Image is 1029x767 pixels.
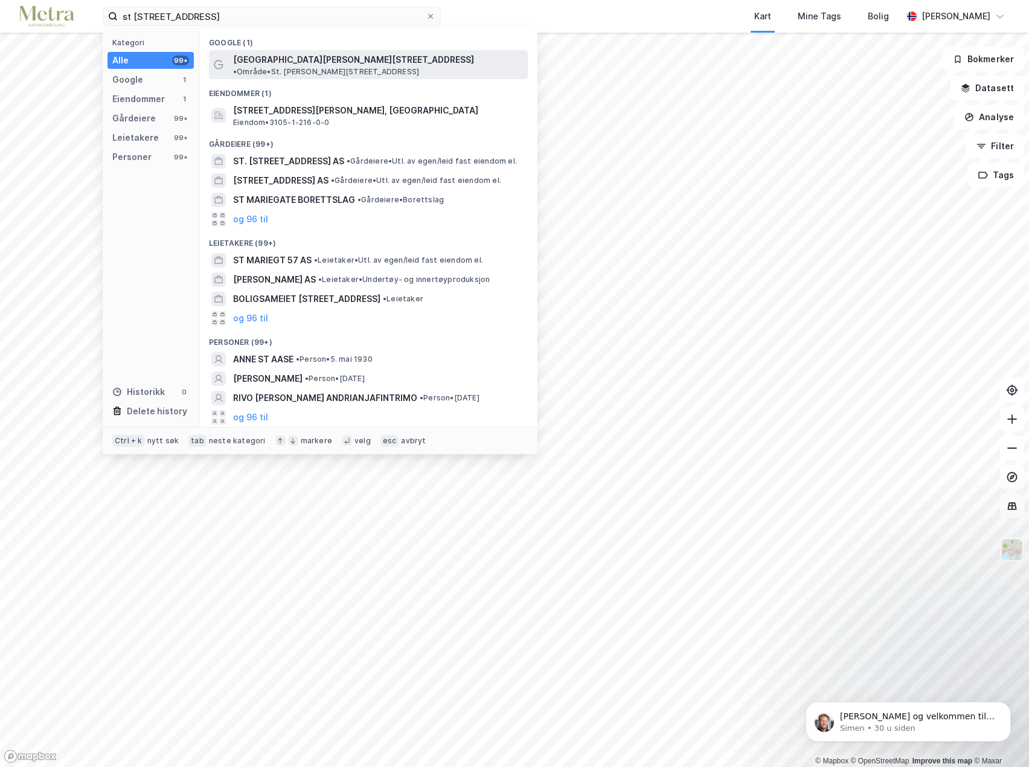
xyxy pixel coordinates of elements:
span: [PERSON_NAME] [233,371,303,386]
div: neste kategori [209,436,266,446]
div: Eiendommer [112,92,165,106]
div: 0 [179,387,189,397]
div: 99+ [172,152,189,162]
div: Leietakere (99+) [199,229,537,251]
a: Mapbox homepage [4,749,57,763]
div: Gårdeiere [112,111,156,126]
span: [PERSON_NAME] AS [233,272,316,287]
div: velg [354,436,371,446]
button: Filter [966,134,1024,158]
div: Gårdeiere (99+) [199,130,537,152]
button: og 96 til [233,212,268,226]
div: tab [188,435,207,447]
span: • [331,176,335,185]
div: Leietakere [112,130,159,145]
iframe: Intercom notifications melding [787,676,1029,761]
span: ST. [STREET_ADDRESS] AS [233,154,344,168]
div: Kategori [112,38,194,47]
span: Eiendom • 3105-1-216-0-0 [233,118,329,127]
button: Datasett [950,76,1024,100]
span: • [296,355,300,364]
input: Søk på adresse, matrikkel, gårdeiere, leietakere eller personer [118,7,426,25]
span: Leietaker • Utl. av egen/leid fast eiendom el. [314,255,483,265]
button: Tags [968,163,1024,187]
span: Gårdeiere • Utl. av egen/leid fast eiendom el. [331,176,501,185]
div: Historikk [112,385,165,399]
div: Google (1) [199,28,537,50]
div: Google [112,72,143,87]
div: Delete history [127,404,187,419]
span: [STREET_ADDRESS][PERSON_NAME], [GEOGRAPHIC_DATA] [233,103,523,118]
span: RIVO [PERSON_NAME] ANDRIANJAFINTRIMO [233,391,417,405]
div: esc [380,435,399,447]
span: ANNE ST AASE [233,352,293,367]
div: Personer (99+) [199,328,537,350]
div: avbryt [401,436,426,446]
div: Alle [112,53,129,68]
button: og 96 til [233,410,268,425]
span: • [383,294,386,303]
span: • [314,255,318,265]
div: Bolig [868,9,889,24]
img: Z [1001,538,1024,561]
div: [PERSON_NAME] [922,9,990,24]
a: Mapbox [815,757,848,765]
div: nytt søk [147,436,179,446]
div: 99+ [172,114,189,123]
span: Person • 5. mai 1930 [296,355,373,364]
div: Eiendommer (1) [199,79,537,101]
span: ST MARIEGT 57 AS [233,253,312,268]
div: Kart [754,9,771,24]
div: Personer [112,150,152,164]
button: og 96 til [233,311,268,326]
div: 1 [179,75,189,85]
span: ST MARIEGATE BORETTSLAG [233,193,355,207]
a: Improve this map [912,757,972,765]
div: markere [301,436,332,446]
span: • [347,156,350,165]
span: Person • [DATE] [305,374,365,383]
div: Ctrl + k [112,435,145,447]
button: Analyse [954,105,1024,129]
div: 1 [179,94,189,104]
span: Person • [DATE] [420,393,479,403]
span: BOLIGSAMEIET [STREET_ADDRESS] [233,292,380,306]
span: [GEOGRAPHIC_DATA][PERSON_NAME][STREET_ADDRESS] [233,53,474,67]
span: [STREET_ADDRESS] AS [233,173,329,188]
span: • [318,275,322,284]
div: 99+ [172,133,189,143]
img: metra-logo.256734c3b2bbffee19d4.png [19,6,74,27]
a: OpenStreetMap [851,757,909,765]
span: Leietaker [383,294,423,304]
div: Mine Tags [798,9,841,24]
span: Gårdeiere • Borettslag [357,195,444,205]
button: Bokmerker [943,47,1024,71]
span: • [305,374,309,383]
div: 99+ [172,56,189,65]
span: • [420,393,423,402]
span: Gårdeiere • Utl. av egen/leid fast eiendom el. [347,156,517,166]
span: Leietaker • Undertøy- og innertøyproduksjon [318,275,490,284]
span: • [357,195,361,204]
span: • [233,67,237,76]
span: Område • St. [PERSON_NAME][STREET_ADDRESS] [233,67,419,77]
